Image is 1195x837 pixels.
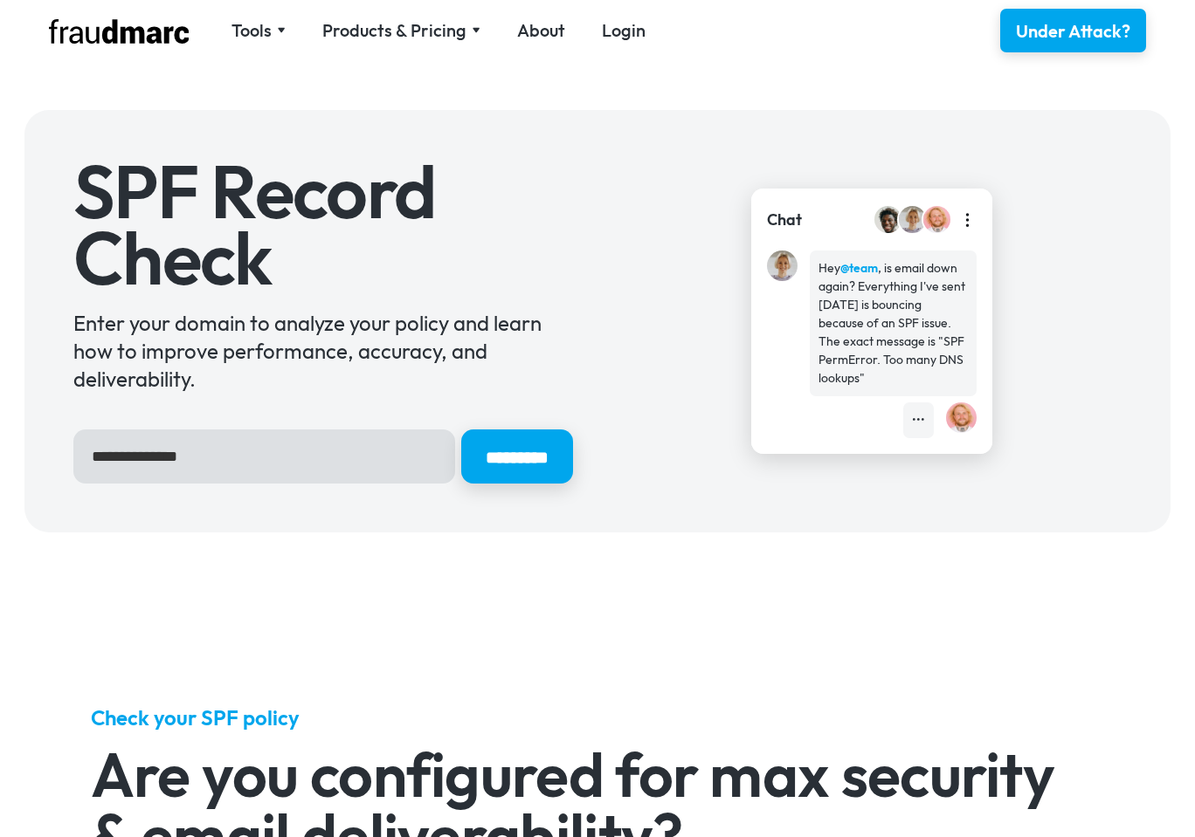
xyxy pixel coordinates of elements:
a: Under Attack? [1000,9,1146,52]
h5: Check your SPF policy [91,703,1105,731]
div: Products & Pricing [322,18,480,43]
a: Login [602,18,646,43]
div: Chat [767,209,802,231]
div: Products & Pricing [322,18,466,43]
div: Under Attack? [1016,19,1130,44]
div: Hey , is email down again? Everything I've sent [DATE] is bouncing because of an SPF issue. The e... [819,259,968,388]
div: Tools [231,18,286,43]
div: Enter your domain to analyze your policy and learn how to improve performance, accuracy, and deli... [73,309,573,393]
form: Hero Sign Up Form [73,429,573,484]
div: Tools [231,18,272,43]
a: About [517,18,565,43]
h1: SPF Record Check [73,159,573,291]
strong: @team [840,260,878,276]
div: ••• [912,411,925,429]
